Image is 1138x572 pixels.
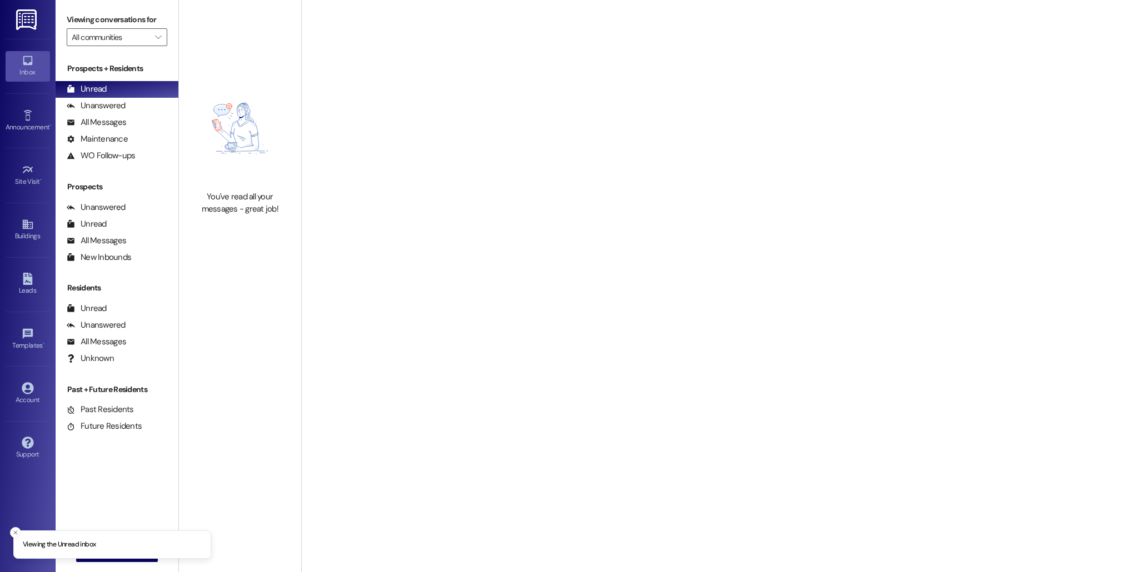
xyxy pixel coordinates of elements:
[67,150,135,162] div: WO Follow-ups
[6,324,50,354] a: Templates •
[67,404,134,415] div: Past Residents
[56,282,178,294] div: Residents
[49,122,51,129] span: •
[10,527,21,538] button: Close toast
[43,340,44,348] span: •
[72,28,149,46] input: All communities
[6,51,50,81] a: Inbox
[67,420,142,432] div: Future Residents
[67,319,126,331] div: Unanswered
[67,303,107,314] div: Unread
[6,269,50,299] a: Leads
[155,33,161,42] i: 
[67,133,128,145] div: Maintenance
[67,100,126,112] div: Unanswered
[6,379,50,409] a: Account
[56,63,178,74] div: Prospects + Residents
[6,160,50,190] a: Site Visit •
[67,336,126,348] div: All Messages
[191,71,289,185] img: empty-state
[67,252,131,263] div: New Inbounds
[67,218,107,230] div: Unread
[6,433,50,463] a: Support
[6,215,50,245] a: Buildings
[56,181,178,193] div: Prospects
[56,384,178,395] div: Past + Future Residents
[67,235,126,247] div: All Messages
[67,83,107,95] div: Unread
[67,353,114,364] div: Unknown
[67,11,167,28] label: Viewing conversations for
[191,191,289,215] div: You've read all your messages - great job!
[23,540,96,550] p: Viewing the Unread inbox
[67,117,126,128] div: All Messages
[16,9,39,30] img: ResiDesk Logo
[67,202,126,213] div: Unanswered
[40,176,42,184] span: •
